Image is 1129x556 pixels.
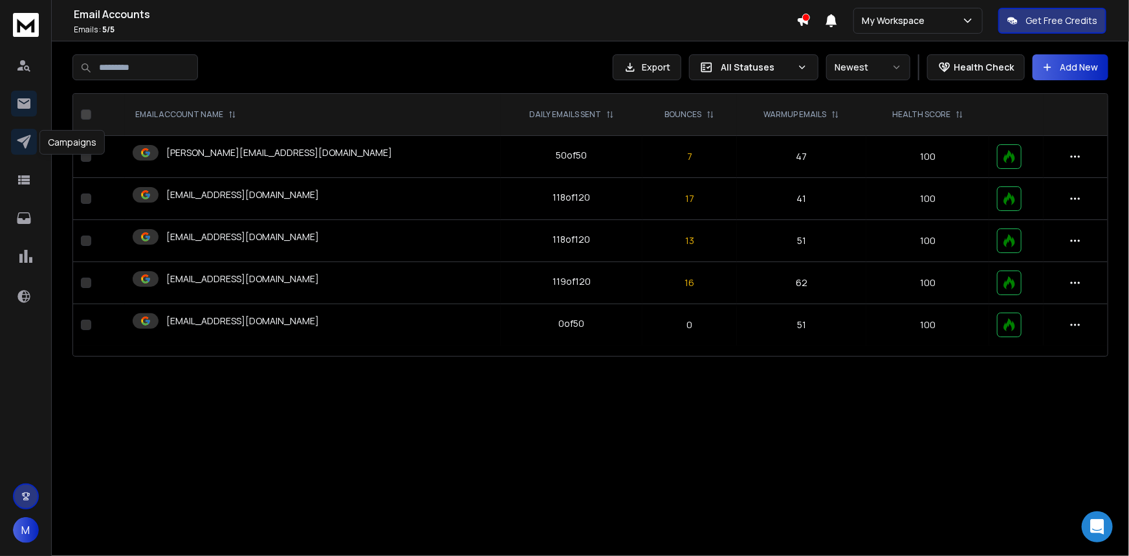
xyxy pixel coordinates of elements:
[166,315,319,328] p: [EMAIL_ADDRESS][DOMAIN_NAME]
[556,149,587,162] div: 50 of 50
[166,146,392,159] p: [PERSON_NAME][EMAIL_ADDRESS][DOMAIN_NAME]
[74,6,796,22] h1: Email Accounts
[613,54,681,80] button: Export
[763,109,826,120] p: WARMUP EMAILS
[529,109,601,120] p: DAILY EMAILS SENT
[866,220,990,262] td: 100
[13,517,39,543] button: M
[650,192,729,205] p: 17
[553,191,590,204] div: 118 of 120
[954,61,1014,74] p: Health Check
[135,109,236,120] div: EMAIL ACCOUNT NAME
[737,178,866,220] td: 41
[866,262,990,304] td: 100
[553,233,590,246] div: 118 of 120
[1033,54,1108,80] button: Add New
[650,318,729,331] p: 0
[862,14,930,27] p: My Workspace
[892,109,950,120] p: HEALTH SCORE
[166,272,319,285] p: [EMAIL_ADDRESS][DOMAIN_NAME]
[866,304,990,346] td: 100
[1025,14,1097,27] p: Get Free Credits
[102,24,115,35] span: 5 / 5
[650,276,729,289] p: 16
[166,230,319,243] p: [EMAIL_ADDRESS][DOMAIN_NAME]
[650,150,729,163] p: 7
[664,109,701,120] p: BOUNCES
[74,25,796,35] p: Emails :
[927,54,1025,80] button: Health Check
[737,136,866,178] td: 47
[558,317,584,330] div: 0 of 50
[866,136,990,178] td: 100
[13,13,39,37] img: logo
[737,220,866,262] td: 51
[650,234,729,247] p: 13
[737,304,866,346] td: 51
[866,178,990,220] td: 100
[553,275,591,288] div: 119 of 120
[737,262,866,304] td: 62
[39,130,105,155] div: Campaigns
[826,54,910,80] button: Newest
[998,8,1106,34] button: Get Free Credits
[1082,511,1113,542] div: Open Intercom Messenger
[721,61,792,74] p: All Statuses
[166,188,319,201] p: [EMAIL_ADDRESS][DOMAIN_NAME]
